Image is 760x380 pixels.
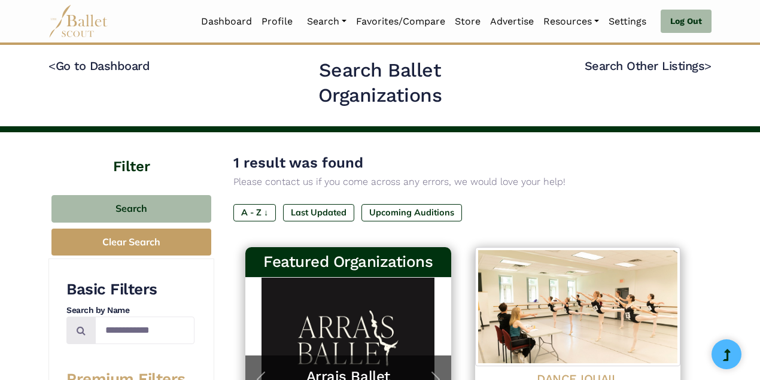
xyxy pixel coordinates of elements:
h2: Search Ballet Organizations [259,58,501,108]
label: Last Updated [283,204,354,221]
a: Resources [539,9,604,34]
h3: Basic Filters [66,279,194,300]
span: 1 result was found [233,154,363,171]
p: Please contact us if you come across any errors, we would love your help! [233,174,692,190]
button: Clear Search [51,229,211,256]
h3: Featured Organizations [255,252,442,272]
a: Dashboard [196,9,257,34]
a: Search Other Listings> [585,59,712,73]
h4: Filter [48,132,214,177]
code: > [704,58,712,73]
a: Favorites/Compare [351,9,450,34]
a: Profile [257,9,297,34]
input: Search by names... [95,317,194,345]
a: Settings [604,9,651,34]
a: Store [450,9,485,34]
label: Upcoming Auditions [361,204,462,221]
img: Logo [475,247,681,366]
a: Search [302,9,351,34]
a: Advertise [485,9,539,34]
a: <Go to Dashboard [48,59,150,73]
h4: Search by Name [66,305,194,317]
label: A - Z ↓ [233,204,276,221]
a: Log Out [661,10,712,34]
code: < [48,58,56,73]
button: Search [51,195,211,223]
